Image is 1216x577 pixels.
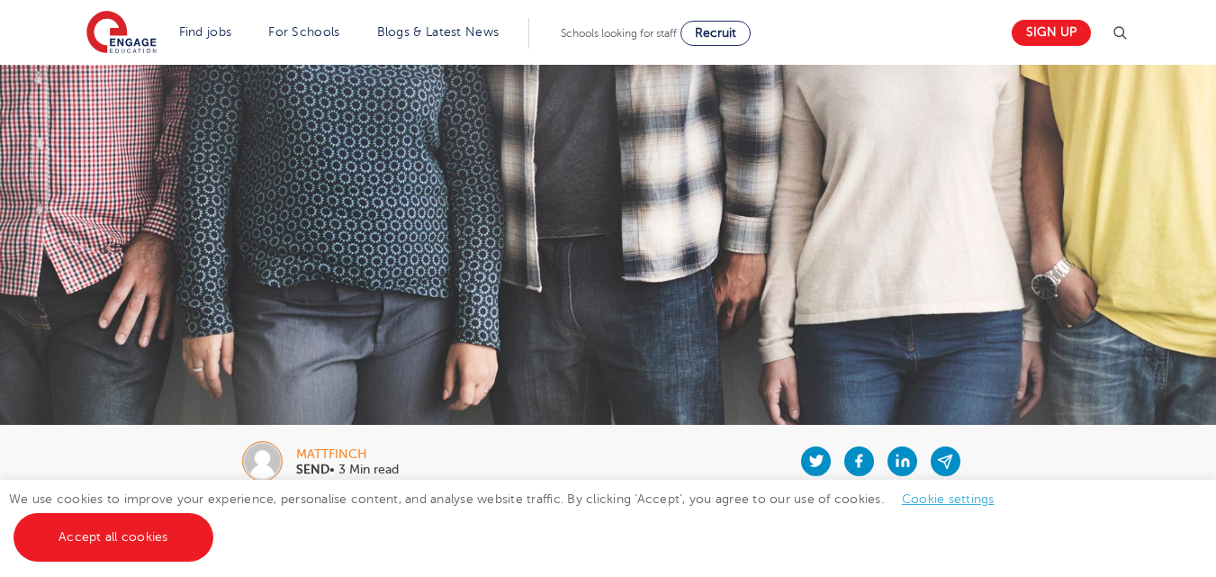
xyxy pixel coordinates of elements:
[296,448,399,461] div: mattfinch
[561,27,677,40] span: Schools looking for staff
[86,11,157,56] img: Engage Education
[680,21,751,46] a: Recruit
[179,25,232,39] a: Find jobs
[695,26,736,40] span: Recruit
[296,464,399,476] p: • 3 Min read
[296,463,329,476] b: SEND
[1012,20,1091,46] a: Sign up
[14,513,213,562] a: Accept all cookies
[9,492,1013,544] span: We use cookies to improve your experience, personalise content, and analyse website traffic. By c...
[377,25,500,39] a: Blogs & Latest News
[902,492,995,506] a: Cookie settings
[268,25,339,39] a: For Schools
